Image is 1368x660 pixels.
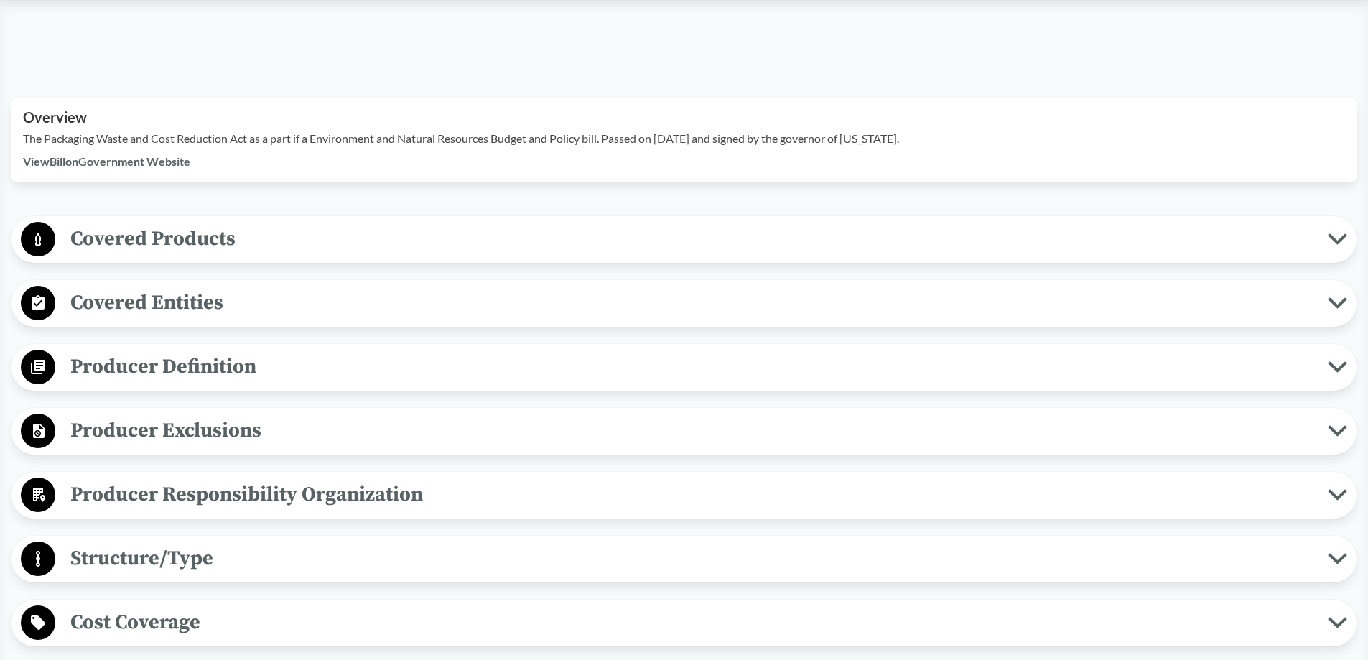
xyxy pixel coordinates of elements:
span: Covered Entities [55,287,1328,319]
button: Covered Entities [17,285,1351,322]
span: Producer Responsibility Organization [55,478,1328,511]
button: Cost Coverage [17,605,1351,641]
h2: Overview [23,109,1345,126]
button: Producer Definition [17,349,1351,386]
button: Producer Responsibility Organization [17,477,1351,513]
span: Producer Exclusions [55,414,1328,447]
span: Structure/Type [55,542,1328,575]
button: Producer Exclusions [17,413,1351,450]
a: ViewBillonGovernment Website [23,154,190,168]
p: The Packaging Waste and Cost Reduction Act as a part if a Environment and Natural Resources Budge... [23,130,1345,147]
span: Cost Coverage [55,606,1328,638]
button: Covered Products [17,221,1351,258]
button: Structure/Type [17,541,1351,577]
span: Producer Definition [55,350,1328,383]
span: Covered Products [55,223,1328,255]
